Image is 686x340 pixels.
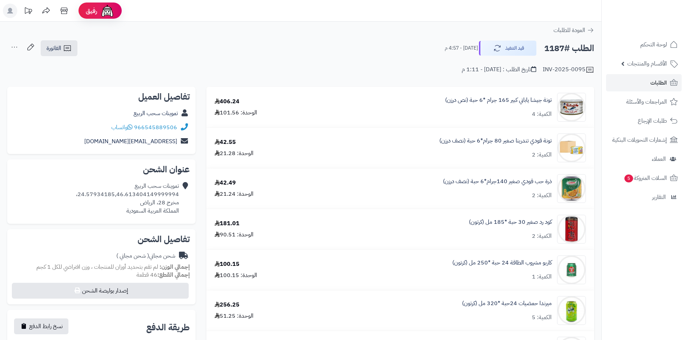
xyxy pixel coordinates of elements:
[557,174,586,203] img: 1747451942-6281014000994_1-90x90.jpg
[553,26,594,35] a: العودة للطلبات
[86,6,97,15] span: رفيق
[13,235,190,244] h2: تفاصيل الشحن
[479,41,537,56] button: قيد التنفيذ
[84,137,177,146] a: [EMAIL_ADDRESS][DOMAIN_NAME]
[215,190,254,198] div: الوحدة: 21.24
[116,251,149,260] span: ( شحن مجاني )
[215,109,257,117] div: الوحدة: 101.56
[462,65,536,74] div: تاريخ الطلب : [DATE] - 1:11 م
[443,177,552,186] a: ذرة حب قودي صغير 140جرام*6 حبة (نصف درزن)
[13,92,190,101] h2: تفاصيل العميل
[532,273,552,281] div: الكمية: 1
[626,97,667,107] span: المراجعات والأسئلة
[606,131,682,149] a: إشعارات التحويلات البنكية
[462,299,552,308] a: ميرندا حمضيات 24حبة *320 مل (كرتون)
[215,312,254,320] div: الوحدة: 51.25
[100,4,115,18] img: ai-face.png
[557,255,586,284] img: 1747538499-b11f2831-5e87-483c-98fe-33a7f514-90x90.jpg
[445,96,552,104] a: تونة جيشا ياباني كبير 165 جرام *6 حبة (نص درزن)
[215,149,254,158] div: الوحدة: 21.28
[557,93,586,122] img: 1747288145-f8266b3f-4fb7-48b3-84ba-d7269b3f-90x90.jpg
[612,135,667,145] span: إشعارات التحويلات البنكية
[532,151,552,159] div: الكمية: 2
[215,301,239,309] div: 256.25
[606,93,682,110] a: المراجعات والأسئلة
[606,36,682,53] a: لوحة التحكم
[134,123,177,132] a: 966545889506
[445,45,478,52] small: [DATE] - 4:57 م
[557,133,586,162] img: 1747306025-Screenshot%202025-05-15%20133830-90x90.jpg
[146,323,190,332] h2: طريقة الدفع
[111,123,133,132] a: واتساب
[134,109,178,118] a: تموينات سحب الربيع
[469,218,552,226] a: كود رد صغير 30 حبة *185 مل (كرتون)
[650,78,667,88] span: الطلبات
[452,259,552,267] a: كاربو مشروب الطاقة 24 حبة *250 مل (كرتون)
[624,174,633,182] span: 5
[439,137,552,145] a: تونة قودي تندرينا صغير 80 جرام*6 حبة (نصف درزن)
[36,263,158,271] span: لم تقم بتحديد أوزان للمنتجات ، وزن افتراضي للكل 1 كجم
[12,283,189,299] button: إصدار بوليصة الشحن
[215,271,257,280] div: الوحدة: 100.15
[640,40,667,50] span: لوحة التحكم
[215,138,236,146] div: 42.55
[652,192,666,202] span: التقارير
[606,74,682,91] a: الطلبات
[637,19,679,35] img: logo-2.png
[19,4,37,20] a: تحديثات المنصة
[116,252,175,260] div: شحن مجاني
[160,263,190,271] strong: إجمالي الوزن:
[627,59,667,69] span: الأقسام والمنتجات
[76,182,179,215] div: تموينات سحب الربيع 24.57934185,46.613404149999994، مخرج 28، الرياض المملكة العربية السعودية
[215,179,236,187] div: 42.49
[557,215,586,244] img: 1747536337-61lY7EtfpmL._AC_SL1500-90x90.jpg
[606,112,682,130] a: طلبات الإرجاع
[532,313,552,322] div: الكمية: 5
[606,150,682,168] a: العملاء
[215,98,239,106] div: 406.24
[652,154,666,164] span: العملاء
[14,318,68,334] button: نسخ رابط الدفع
[157,271,190,279] strong: إجمالي القطع:
[543,65,594,74] div: INV-2025-0095
[624,173,667,183] span: السلات المتروكة
[532,191,552,200] div: الكمية: 2
[215,231,254,239] div: الوحدة: 90.51
[553,26,585,35] span: العودة للطلبات
[41,40,77,56] a: الفاتورة
[544,41,594,56] h2: الطلب #1187
[215,219,239,228] div: 181.01
[136,271,190,279] small: 46 قطعة
[215,260,239,268] div: 100.15
[532,232,552,240] div: الكمية: 2
[557,296,586,325] img: 1747566452-bf88d184-d280-4ea7-9331-9e3669ef-90x90.jpg
[13,165,190,174] h2: عنوان الشحن
[532,110,552,118] div: الكمية: 4
[638,116,667,126] span: طلبات الإرجاع
[606,189,682,206] a: التقارير
[606,169,682,187] a: السلات المتروكة5
[29,322,63,331] span: نسخ رابط الدفع
[46,44,61,53] span: الفاتورة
